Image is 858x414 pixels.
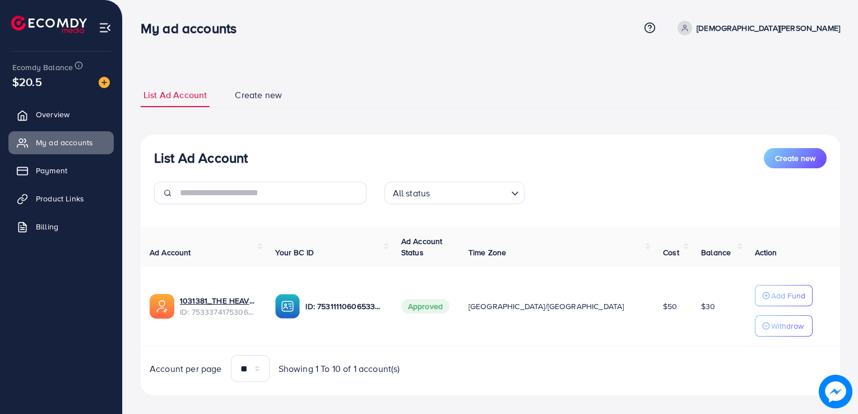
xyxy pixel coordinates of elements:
[8,103,114,126] a: Overview
[401,299,449,314] span: Approved
[433,183,506,201] input: Search for option
[391,185,433,201] span: All status
[275,247,314,258] span: Your BC ID
[180,295,257,318] div: <span class='underline'>1031381_THE HEAVEN_1754000387548</span></br>7533374175306891281
[180,306,257,318] span: ID: 7533374175306891281
[150,362,222,375] span: Account per page
[279,362,400,375] span: Showing 1 To 10 of 1 account(s)
[771,319,804,333] p: Withdraw
[275,294,300,319] img: ic-ba-acc.ded83a64.svg
[755,247,777,258] span: Action
[11,16,87,33] img: logo
[663,247,679,258] span: Cost
[775,153,815,164] span: Create new
[764,148,827,168] button: Create new
[697,21,840,35] p: [DEMOGRAPHIC_DATA][PERSON_NAME]
[701,301,715,312] span: $30
[180,295,257,306] a: 1031381_THE HEAVEN_1754000387548
[36,165,67,176] span: Payment
[141,20,245,36] h3: My ad accounts
[12,62,73,73] span: Ecomdy Balance
[36,137,93,148] span: My ad accounts
[673,21,840,35] a: [DEMOGRAPHIC_DATA][PERSON_NAME]
[384,182,525,204] div: Search for option
[36,193,84,204] span: Product Links
[469,247,506,258] span: Time Zone
[8,159,114,182] a: Payment
[771,289,805,302] p: Add Fund
[8,215,114,238] a: Billing
[36,221,58,232] span: Billing
[150,247,191,258] span: Ad Account
[99,21,112,34] img: menu
[36,109,69,120] span: Overview
[469,301,624,312] span: [GEOGRAPHIC_DATA]/[GEOGRAPHIC_DATA]
[12,73,42,90] span: $20.5
[401,236,443,258] span: Ad Account Status
[305,300,383,313] p: ID: 7531111060653309968
[150,294,174,319] img: ic-ads-acc.e4c84228.svg
[755,285,813,306] button: Add Fund
[235,89,282,102] span: Create new
[154,150,248,166] h3: List Ad Account
[755,315,813,337] button: Withdraw
[819,375,852,408] img: image
[8,187,114,210] a: Product Links
[701,247,731,258] span: Balance
[143,89,207,102] span: List Ad Account
[99,77,110,88] img: image
[663,301,677,312] span: $50
[8,131,114,154] a: My ad accounts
